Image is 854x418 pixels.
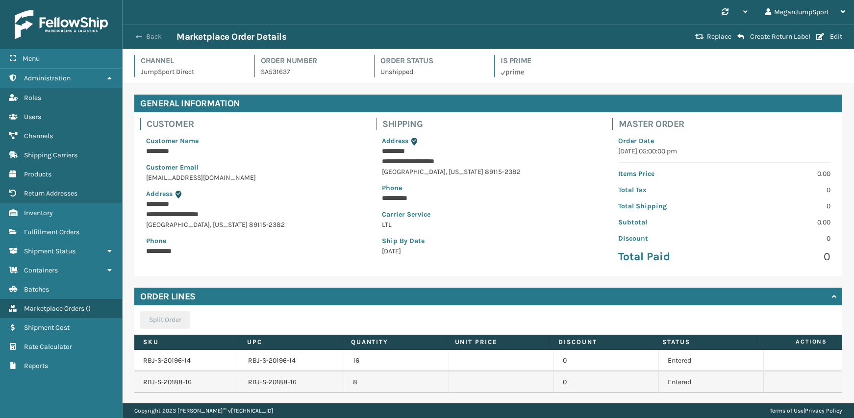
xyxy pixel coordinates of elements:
[146,190,173,198] span: Address
[382,118,600,130] h4: Shipping
[618,217,719,227] p: Subtotal
[730,249,830,264] p: 0
[659,371,764,393] td: Entered
[618,233,719,244] p: Discount
[24,170,51,178] span: Products
[618,201,719,211] p: Total Shipping
[618,136,830,146] p: Order Date
[15,10,108,39] img: logo
[730,217,830,227] p: 0.00
[146,236,358,246] p: Phone
[134,403,273,418] p: Copyright 2023 [PERSON_NAME]™ v [TECHNICAL_ID]
[141,55,243,67] h4: Channel
[24,247,75,255] span: Shipment Status
[141,67,243,77] p: JumpSport Direct
[143,378,192,386] a: RBJ-S-20188-16
[813,32,845,41] button: Edit
[146,172,358,183] p: [EMAIL_ADDRESS][DOMAIN_NAME]
[382,183,594,193] p: Phone
[760,334,833,350] span: Actions
[140,291,196,302] h4: Order Lines
[380,55,482,67] h4: Order Status
[501,55,603,67] h4: Is Prime
[659,350,764,371] td: Entered
[24,285,49,294] span: Batches
[737,33,744,41] i: Create Return Label
[24,343,72,351] span: Rate Calculator
[554,371,659,393] td: 0
[770,407,804,414] a: Terms of Use
[24,94,41,102] span: Roles
[24,132,53,140] span: Channels
[247,338,333,346] label: UPC
[24,228,79,236] span: Fulfillment Orders
[143,356,191,365] a: RBJ-S-20196-14
[618,146,830,156] p: [DATE] 05:00:00 pm
[140,311,190,329] button: Split Order
[146,162,358,172] p: Customer Email
[382,209,594,220] p: Carrier Service
[344,350,449,371] td: 16
[692,32,734,41] button: Replace
[730,185,830,195] p: 0
[730,201,830,211] p: 0
[143,338,229,346] label: SKU
[695,33,704,40] i: Replace
[24,304,84,313] span: Marketplace Orders
[261,55,363,67] h4: Order Number
[24,74,71,82] span: Administration
[558,338,644,346] label: Discount
[147,118,364,130] h4: Customer
[382,220,594,230] p: LTL
[131,32,176,41] button: Back
[618,249,719,264] p: Total Paid
[770,403,842,418] div: |
[146,220,358,230] p: [GEOGRAPHIC_DATA] , [US_STATE] 89115-2382
[382,246,594,256] p: [DATE]
[24,209,53,217] span: Inventory
[554,350,659,371] td: 0
[24,362,48,370] span: Reports
[344,371,449,393] td: 8
[23,54,40,63] span: Menu
[261,67,363,77] p: SA531637
[619,118,836,130] h4: Master Order
[351,338,437,346] label: Quantity
[734,32,813,41] button: Create Return Label
[805,407,842,414] a: Privacy Policy
[24,266,58,274] span: Containers
[86,304,91,313] span: ( )
[382,167,594,177] p: [GEOGRAPHIC_DATA] , [US_STATE] 89115-2382
[24,151,77,159] span: Shipping Carriers
[24,323,70,332] span: Shipment Cost
[176,31,286,43] h3: Marketplace Order Details
[382,236,594,246] p: Ship By Date
[730,169,830,179] p: 0.00
[24,113,41,121] span: Users
[618,169,719,179] p: Items Price
[146,136,358,146] p: Customer Name
[24,189,77,197] span: Return Addresses
[239,350,344,371] td: RBJ-S-20196-14
[662,338,748,346] label: Status
[239,371,344,393] td: RBJ-S-20188-16
[382,137,408,145] span: Address
[455,338,541,346] label: Unit Price
[134,95,842,112] h4: General Information
[380,67,482,77] p: Unshipped
[618,185,719,195] p: Total Tax
[816,33,824,40] i: Edit
[730,233,830,244] p: 0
